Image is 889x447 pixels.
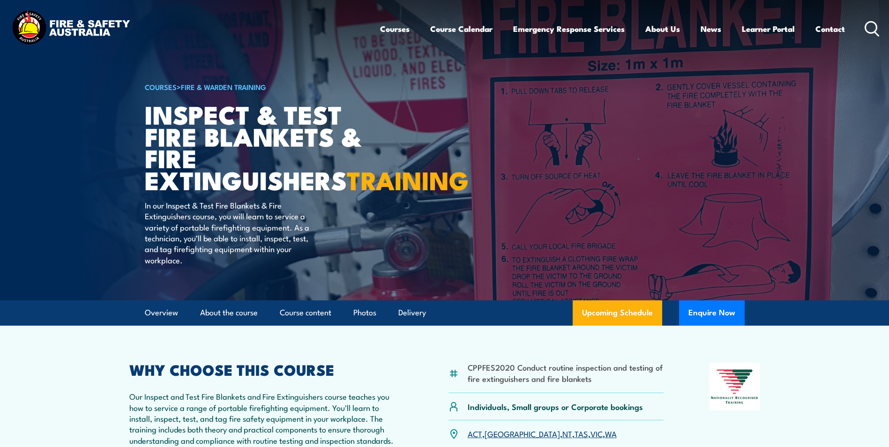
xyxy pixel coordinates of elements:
h6: > [145,81,376,92]
img: Nationally Recognised Training logo. [710,363,760,410]
a: Contact [815,16,845,41]
a: Overview [145,300,178,325]
a: [GEOGRAPHIC_DATA] [485,428,560,439]
a: About the course [200,300,258,325]
a: Photos [353,300,376,325]
h1: Inspect & Test Fire Blankets & Fire Extinguishers [145,103,376,191]
a: VIC [590,428,603,439]
a: Courses [380,16,410,41]
a: ACT [468,428,482,439]
a: NT [562,428,572,439]
button: Enquire Now [679,300,745,326]
a: Delivery [398,300,426,325]
strong: TRAINING [347,160,469,199]
a: Emergency Response Services [513,16,625,41]
a: Learner Portal [742,16,795,41]
a: Course Calendar [430,16,493,41]
a: News [701,16,721,41]
a: Fire & Warden Training [181,82,266,92]
p: In our Inspect & Test Fire Blankets & Fire Extinguishers course, you will learn to service a vari... [145,200,316,265]
h2: WHY CHOOSE THIS COURSE [129,363,403,376]
li: CPPFES2020 Conduct routine inspection and testing of fire extinguishers and fire blankets [468,362,664,384]
a: TAS [575,428,588,439]
a: Upcoming Schedule [573,300,662,326]
a: About Us [645,16,680,41]
a: COURSES [145,82,177,92]
a: Course content [280,300,331,325]
p: Our Inspect and Test Fire Blankets and Fire Extinguishers course teaches you how to service a ran... [129,391,403,446]
p: , , , , , [468,428,617,439]
a: WA [605,428,617,439]
p: Individuals, Small groups or Corporate bookings [468,401,643,412]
